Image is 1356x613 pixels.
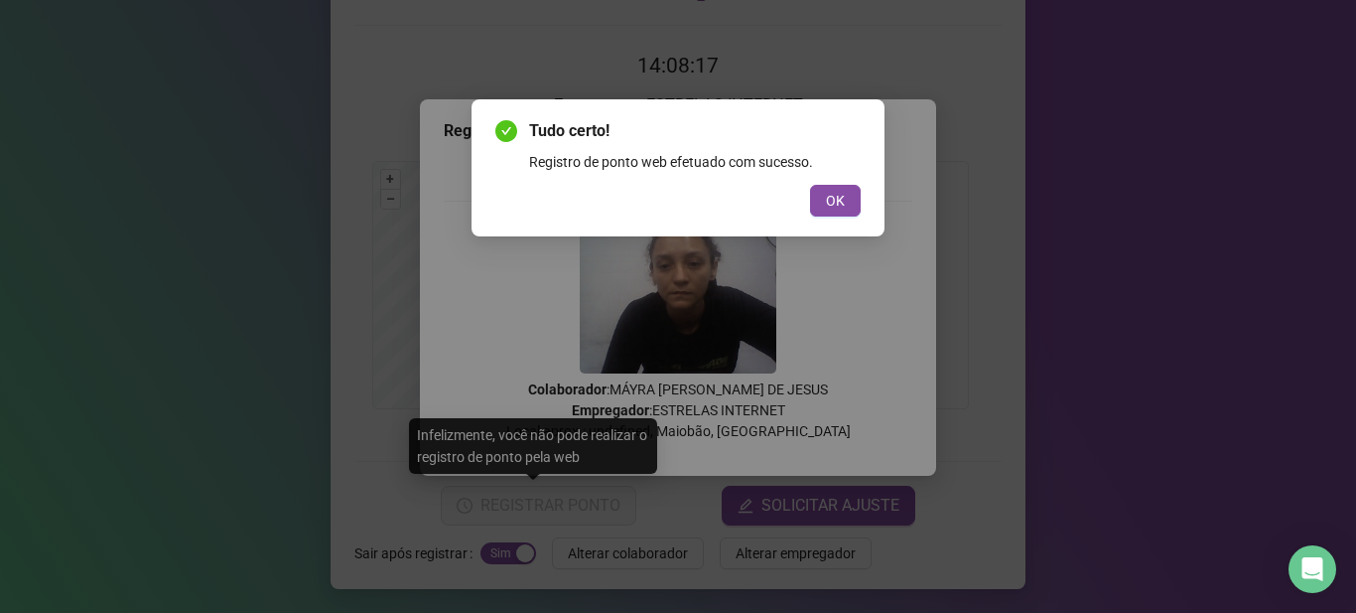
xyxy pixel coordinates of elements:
div: Open Intercom Messenger [1288,545,1336,593]
span: check-circle [495,120,517,142]
div: Registro de ponto web efetuado com sucesso. [529,151,861,173]
button: OK [810,185,861,217]
span: Tudo certo! [529,119,861,143]
span: OK [826,190,845,212]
